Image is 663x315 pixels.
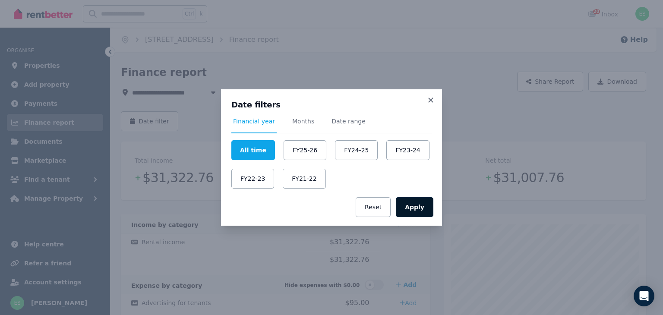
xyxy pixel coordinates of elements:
button: FY23-24 [386,140,429,160]
button: FY24-25 [335,140,378,160]
span: Months [292,117,314,126]
h3: Date filters [231,100,432,110]
button: Reset [356,197,391,217]
button: FY25-26 [284,140,326,160]
span: Financial year [233,117,275,126]
button: FY22-23 [231,169,274,189]
button: FY21-22 [283,169,325,189]
button: All time [231,140,275,160]
button: Apply [396,197,433,217]
nav: Tabs [231,117,432,133]
div: Open Intercom Messenger [634,286,654,306]
span: Date range [331,117,366,126]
